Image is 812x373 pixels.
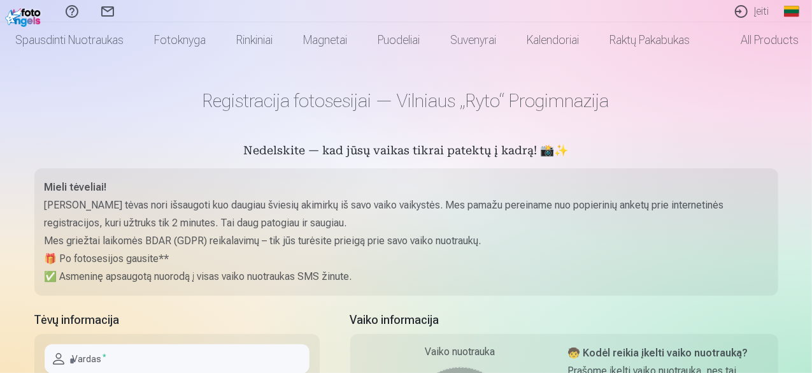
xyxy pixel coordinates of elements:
h1: Registracija fotosesijai — Vilniaus „Ryto“ Progimnazija [34,89,778,112]
h5: Tėvų informacija [34,311,320,329]
a: Kalendoriai [511,22,594,58]
p: ✅ Asmeninę apsaugotą nuorodą į visas vaiko nuotraukas SMS žinute. [45,268,768,286]
p: 🎁 Po fotosesijos gausite** [45,250,768,268]
a: Fotoknyga [139,22,221,58]
p: Mes griežtai laikomės BDAR (GDPR) reikalavimų – tik jūs turėsite prieigą prie savo vaiko nuotraukų. [45,232,768,250]
h5: Vaiko informacija [350,311,778,329]
a: Rinkiniai [221,22,288,58]
a: Raktų pakabukas [594,22,705,58]
a: Suvenyrai [435,22,511,58]
h5: Nedelskite — kad jūsų vaikas tikrai patektų į kadrą! 📸✨ [34,143,778,161]
a: Magnetai [288,22,362,58]
p: [PERSON_NAME] tėvas nori išsaugoti kuo daugiau šviesių akimirkų iš savo vaiko vaikystės. Mes pama... [45,196,768,232]
strong: 🧒 Kodėl reikia įkelti vaiko nuotrauką? [568,347,748,359]
a: Puodeliai [362,22,435,58]
img: /fa2 [5,5,44,27]
div: Vaiko nuotrauka [360,344,560,360]
strong: Mieli tėveliai! [45,181,107,193]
